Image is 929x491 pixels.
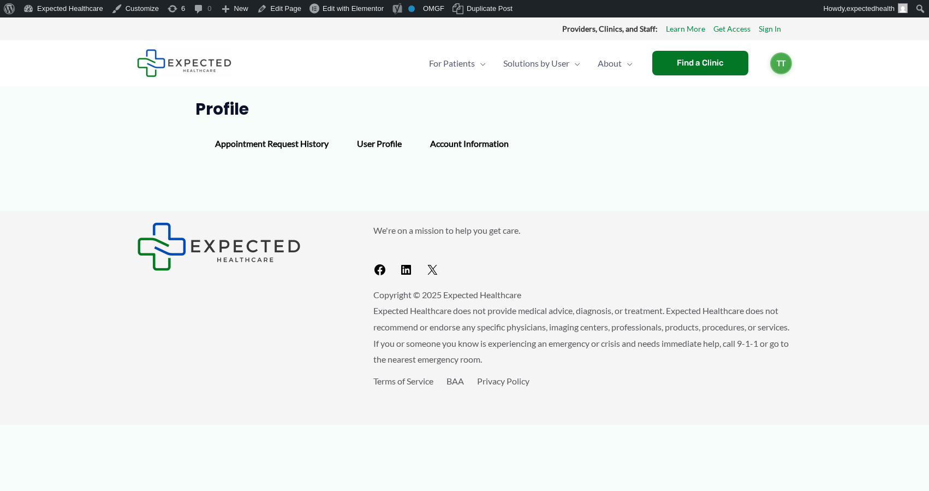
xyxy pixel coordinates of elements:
img: Expected Healthcare Logo - side, dark font, small [137,49,231,77]
a: Terms of Service [373,376,433,386]
a: Sign In [759,22,781,36]
span: Edit with Elementor [323,4,384,13]
a: Solutions by UserMenu Toggle [495,44,589,82]
a: Learn More [666,22,705,36]
span: expectedhealth [847,4,895,13]
strong: Providers, Clinics, and Staff: [562,24,658,33]
a: For PatientsMenu Toggle [420,44,495,82]
a: TT [770,52,792,74]
a: BAA [446,376,464,386]
div: No index [408,5,415,12]
a: Get Access [713,22,751,36]
div: Appointment Request History [201,128,343,159]
span: For Patients [429,44,475,82]
p: We're on a mission to help you get care. [373,222,792,239]
h1: Profile [195,99,734,119]
div: Account Information [416,128,523,159]
div: User Profile [343,128,416,159]
nav: Primary Site Navigation [420,44,641,82]
span: Solutions by User [503,44,569,82]
a: AboutMenu Toggle [589,44,641,82]
span: Copyright © 2025 Expected Healthcare [373,289,521,300]
a: Find a Clinic [652,51,748,75]
aside: Footer Widget 1 [137,222,346,271]
aside: Footer Widget 3 [373,373,792,414]
a: Privacy Policy [477,376,529,386]
span: About [598,44,622,82]
span: Menu Toggle [622,44,633,82]
img: Expected Healthcare Logo - side, dark font, small [137,222,301,271]
span: Menu Toggle [475,44,486,82]
span: Expected Healthcare does not provide medical advice, diagnosis, or treatment. Expected Healthcare... [373,305,789,364]
span: Menu Toggle [569,44,580,82]
aside: Footer Widget 2 [373,222,792,281]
